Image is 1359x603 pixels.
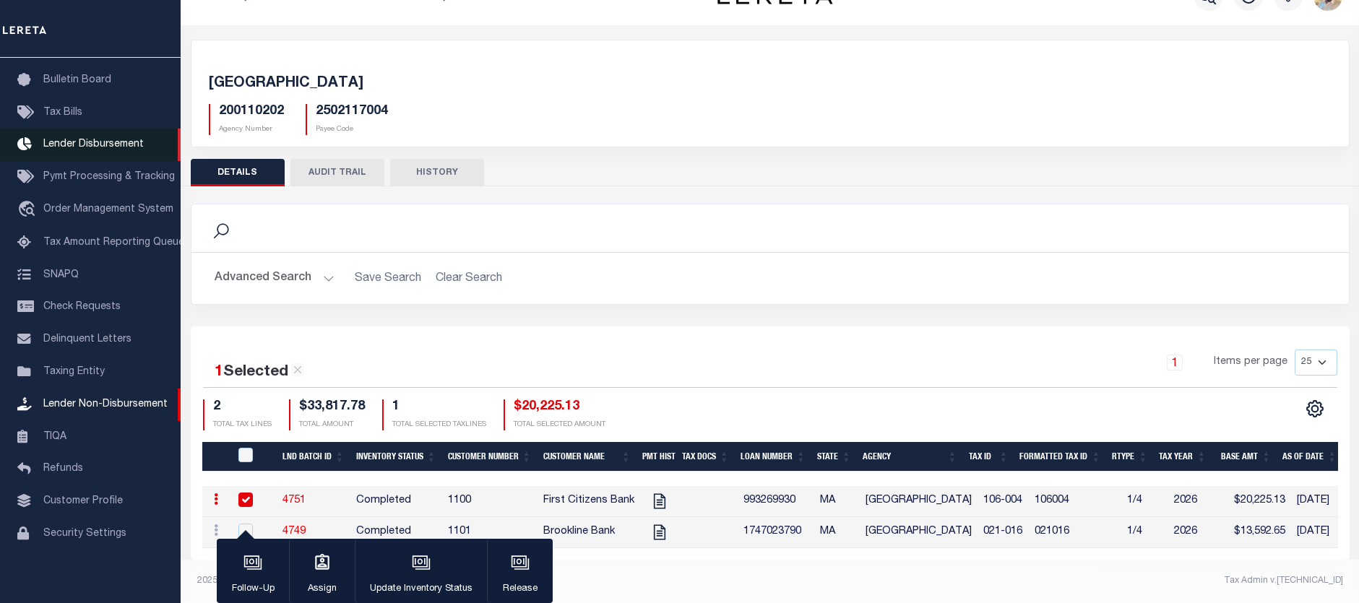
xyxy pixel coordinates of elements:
[1214,355,1287,370] span: Items per page
[857,442,963,472] th: Agency: activate to sort column ascending
[781,574,1343,587] div: Tax Admin v.[TECHNICAL_ID]
[978,486,1029,517] td: 106-004
[1014,442,1106,472] th: Formatted Tax Id: activate to sort column ascending
[191,159,285,186] button: DETAILS
[43,367,105,377] span: Taxing Entity
[738,517,814,548] td: 1747023790
[514,399,605,415] h4: $20,225.13
[43,529,126,539] span: Security Settings
[978,517,1029,548] td: 021-016
[502,582,538,597] p: Release
[1029,517,1121,548] td: 021016
[442,486,538,517] td: 1100
[860,517,978,548] td: [GEOGRAPHIC_DATA]
[43,334,131,344] span: Delinquent Letters
[814,486,860,517] td: MA
[1106,442,1153,472] th: RType: activate to sort column ascending
[219,124,284,135] p: Agency Number
[277,442,350,472] th: LND Batch ID: activate to sort column ascending
[299,420,365,430] p: TOTAL AMOUNT
[17,201,40,220] i: travel_explore
[209,77,363,91] span: [GEOGRAPHIC_DATA]
[230,442,277,472] th: QID
[43,139,144,149] span: Lender Disbursement
[282,526,306,537] a: 4749
[370,582,473,597] p: Update Inventory Status
[304,582,340,597] p: Assign
[538,486,640,517] td: First Citizens Bank
[1121,517,1168,548] td: 1/4
[350,517,442,548] td: Completed
[43,75,111,85] span: Bulletin Board
[43,431,66,441] span: TIQA
[316,124,388,135] p: Payee Code
[282,495,306,506] a: 4751
[538,517,640,548] td: Brookline Bank
[43,172,175,182] span: Pymt Processing & Tracking
[538,442,637,472] th: Customer Name: activate to sort column ascending
[1291,486,1357,517] td: [DATE]
[43,496,123,506] span: Customer Profile
[350,442,442,472] th: Inventory Status: activate to sort column ascending
[1121,486,1168,517] td: 1/4
[811,442,857,472] th: State: activate to sort column ascending
[1291,517,1357,548] td: [DATE]
[215,365,223,380] span: 1
[735,442,811,472] th: Loan Number: activate to sort column ascending
[637,442,676,472] th: Pmt Hist
[215,264,335,292] button: Advanced Search
[316,104,388,120] h5: 2502117004
[963,442,1014,472] th: Tax Id: activate to sort column ascending
[860,486,978,517] td: [GEOGRAPHIC_DATA]
[43,108,82,118] span: Tax Bills
[1227,486,1291,517] td: $20,225.13
[392,420,486,430] p: TOTAL SELECTED TAXLINES
[43,238,184,248] span: Tax Amount Reporting Queue
[738,486,814,517] td: 993269930
[1167,355,1183,370] a: 1
[1277,442,1342,472] th: As Of Date: activate to sort column ascending
[202,442,230,472] th: &nbsp;&nbsp;&nbsp;&nbsp;&nbsp;&nbsp;&nbsp;&nbsp;&nbsp;&nbsp;
[1168,517,1227,548] td: 2026
[213,399,272,415] h4: 2
[1029,486,1121,517] td: 106004
[43,302,121,312] span: Check Requests
[43,399,168,409] span: Lender Non-Disbursement
[1212,442,1277,472] th: Base Amt: activate to sort column ascending
[186,574,770,587] div: 2025 © [PERSON_NAME].
[390,159,484,186] button: HISTORY
[676,442,735,472] th: Tax Docs: activate to sort column ascending
[514,420,605,430] p: TOTAL SELECTED AMOUNT
[215,361,304,384] div: Selected
[299,399,365,415] h4: $33,817.78
[442,442,538,472] th: Customer Number: activate to sort column ascending
[1168,486,1227,517] td: 2026
[43,269,79,279] span: SNAPQ
[219,104,284,120] h5: 200110202
[1153,442,1212,472] th: Tax Year: activate to sort column ascending
[350,486,442,517] td: Completed
[43,464,83,474] span: Refunds
[232,582,275,597] p: Follow-Up
[1227,517,1291,548] td: $13,592.65
[814,517,860,548] td: MA
[290,159,384,186] button: AUDIT TRAIL
[43,204,173,214] span: Order Management System
[442,517,538,548] td: 1101
[213,420,272,430] p: TOTAL TAX LINES
[392,399,486,415] h4: 1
